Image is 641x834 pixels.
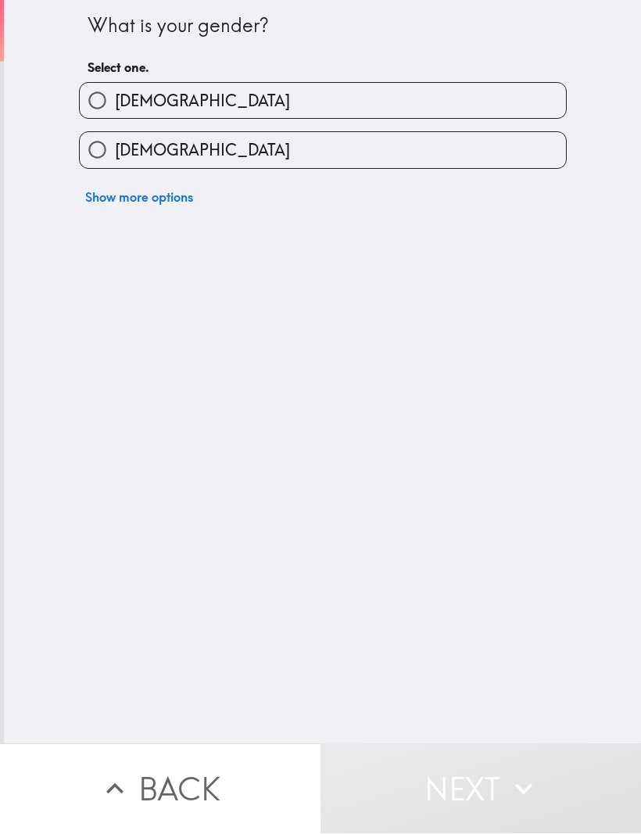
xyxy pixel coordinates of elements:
span: [DEMOGRAPHIC_DATA] [115,140,290,162]
span: [DEMOGRAPHIC_DATA] [115,91,290,113]
h6: Select one. [88,59,558,77]
button: [DEMOGRAPHIC_DATA] [80,133,566,168]
button: Show more options [79,182,199,213]
div: What is your gender? [88,13,558,40]
button: [DEMOGRAPHIC_DATA] [80,84,566,119]
button: Next [320,744,641,834]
